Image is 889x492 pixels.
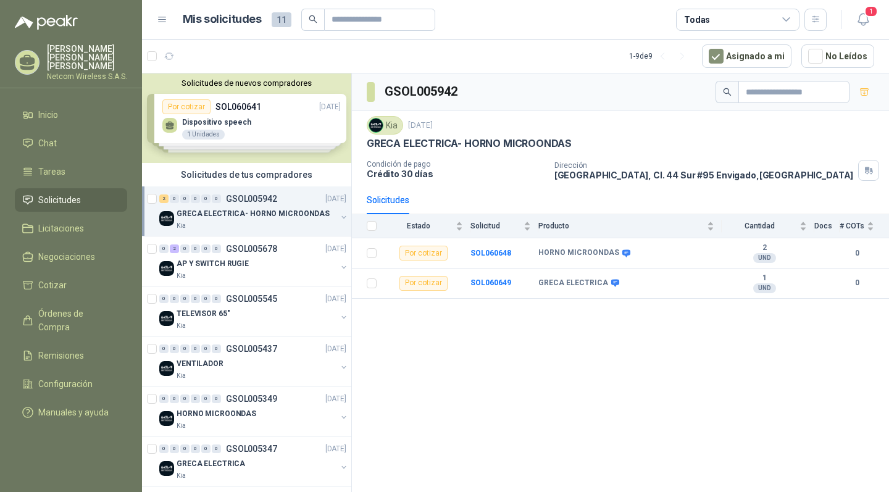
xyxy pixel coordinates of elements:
p: Dirección [554,161,854,170]
div: 0 [201,344,211,353]
div: 0 [180,394,190,403]
p: [DATE] [325,343,346,355]
a: Cotizar [15,273,127,297]
a: Chat [15,131,127,155]
button: No Leídos [801,44,874,68]
span: search [309,15,317,23]
p: [DATE] [325,193,346,205]
span: Cantidad [722,222,797,230]
img: Company Logo [159,261,174,276]
span: Cotizar [38,278,67,292]
div: 0 [191,294,200,303]
p: Condición de pago [367,160,545,169]
a: Licitaciones [15,217,127,240]
p: [PERSON_NAME] [PERSON_NAME] [PERSON_NAME] [47,44,127,70]
a: Órdenes de Compra [15,302,127,339]
p: GSOL005545 [226,294,277,303]
img: Company Logo [159,461,174,476]
div: 0 [191,444,200,453]
a: SOL060648 [470,249,511,257]
th: Estado [384,214,470,238]
div: Solicitudes de nuevos compradoresPor cotizarSOL060641[DATE] Dispositivo speech1 UnidadesPor cotiz... [142,73,351,163]
a: Configuración [15,372,127,396]
a: 0 2 0 0 0 0 GSOL005678[DATE] Company LogoAP Y SWITCH RUGIEKia [159,241,349,281]
a: 2 0 0 0 0 0 GSOL005942[DATE] Company LogoGRECA ELECTRICA- HORNO MICROONDASKia [159,191,349,231]
div: UND [753,253,776,263]
div: 0 [159,244,169,253]
div: 0 [191,244,200,253]
p: GSOL005347 [226,444,277,453]
span: # COTs [840,222,864,230]
span: Solicitudes [38,193,81,207]
div: 0 [180,294,190,303]
img: Company Logo [369,119,383,132]
div: 0 [201,444,211,453]
p: Netcom Wireless S.A.S. [47,73,127,80]
div: Solicitudes [367,193,409,207]
th: Docs [814,214,840,238]
a: SOL060649 [470,278,511,287]
div: Por cotizar [399,246,448,261]
p: GRECA ELECTRICA- HORNO MICROONDAS [367,137,572,150]
p: [DATE] [325,443,346,455]
img: Company Logo [159,411,174,426]
th: # COTs [840,214,889,238]
p: TELEVISOR 65" [177,308,230,320]
div: 2 [170,244,179,253]
a: 0 0 0 0 0 0 GSOL005347[DATE] Company LogoGRECA ELECTRICAKia [159,441,349,481]
p: Kia [177,271,186,281]
a: 0 0 0 0 0 0 GSOL005349[DATE] Company LogoHORNO MICROONDASKia [159,391,349,431]
a: Negociaciones [15,245,127,269]
div: 0 [170,294,179,303]
div: Kia [367,116,403,135]
div: 0 [159,394,169,403]
span: Remisiones [38,349,84,362]
div: 0 [159,344,169,353]
span: Solicitud [470,222,521,230]
span: Configuración [38,377,93,391]
img: Company Logo [159,311,174,326]
p: GSOL005349 [226,394,277,403]
th: Solicitud [470,214,538,238]
div: 0 [191,394,200,403]
button: Solicitudes de nuevos compradores [147,78,346,88]
div: 0 [170,344,179,353]
img: Logo peakr [15,15,78,30]
img: Company Logo [159,211,174,226]
div: 0 [159,294,169,303]
div: 0 [180,344,190,353]
p: [DATE] [408,120,433,131]
div: 0 [212,394,221,403]
b: HORNO MICROONDAS [538,248,619,258]
div: UND [753,283,776,293]
div: 0 [201,194,211,203]
p: Kia [177,371,186,381]
span: Inicio [38,108,58,122]
div: 0 [201,394,211,403]
p: Crédito 30 días [367,169,545,179]
a: Manuales y ayuda [15,401,127,424]
th: Producto [538,214,722,238]
a: 0 0 0 0 0 0 GSOL005545[DATE] Company LogoTELEVISOR 65"Kia [159,291,349,331]
div: 0 [212,244,221,253]
a: Solicitudes [15,188,127,212]
p: [GEOGRAPHIC_DATA], Cl. 44 Sur #95 Envigado , [GEOGRAPHIC_DATA] [554,170,854,180]
p: Kia [177,421,186,431]
b: GRECA ELECTRICA [538,278,608,288]
span: Estado [384,222,453,230]
th: Cantidad [722,214,814,238]
span: Órdenes de Compra [38,307,115,334]
p: GSOL005942 [226,194,277,203]
div: 0 [191,344,200,353]
div: 0 [201,244,211,253]
p: AP Y SWITCH RUGIE [177,258,249,270]
button: Asignado a mi [702,44,791,68]
div: Solicitudes de tus compradores [142,163,351,186]
span: Negociaciones [38,250,95,264]
span: 1 [864,6,878,17]
div: 0 [170,394,179,403]
span: Chat [38,136,57,150]
div: 0 [191,194,200,203]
